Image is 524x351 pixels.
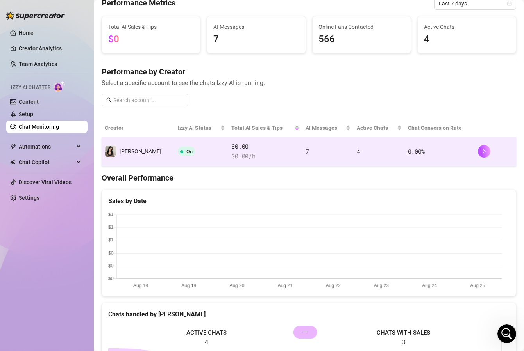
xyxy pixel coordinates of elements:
input: Search account... [113,96,184,105]
span: 0.00 % [408,147,425,155]
span: $ 0.00 /h [231,152,299,161]
span: 7 [213,32,299,47]
span: AI Messages [213,23,299,31]
span: [PERSON_NAME] [120,148,161,154]
th: Total AI Sales & Tips [228,119,302,137]
a: Creator Analytics [19,42,81,55]
span: AI Messages [306,124,344,132]
span: right [481,149,487,154]
th: Izzy AI Status [175,119,228,137]
img: logo-BBDzfeDw.svg [6,12,65,19]
span: Automations [19,140,74,153]
img: AI Chatter [54,81,66,92]
span: 4 [424,32,510,47]
a: Settings [19,195,39,201]
th: AI Messages [302,119,354,137]
span: $0.00 [231,142,299,151]
a: Content [19,99,39,105]
span: 566 [319,32,404,47]
span: Total AI Sales & Tips [108,23,194,31]
img: Chat Copilot [10,160,15,165]
span: Total AI Sales & Tips [231,124,293,132]
th: Active Chats [354,119,404,137]
span: Active Chats [357,124,395,132]
span: calendar [507,1,512,6]
span: thunderbolt [10,144,16,150]
h4: Overall Performance [102,172,516,183]
span: 7 [306,147,309,155]
button: right [478,145,490,158]
span: On [186,149,193,154]
span: Select a specific account to see the chats Izzy AI is running. [102,78,516,88]
span: Online Fans Contacted [319,23,404,31]
a: Discover Viral Videos [19,179,72,185]
span: Chat Copilot [19,156,74,168]
a: Team Analytics [19,61,57,67]
a: Chat Monitoring [19,124,59,130]
span: Izzy AI Status [178,124,219,132]
th: Creator [102,119,175,137]
h4: Performance by Creator [102,66,516,77]
img: Ashley [105,146,116,157]
a: Setup [19,111,33,117]
span: 4 [357,147,360,155]
iframe: Intercom live chat [497,324,516,343]
span: search [106,97,112,103]
th: Chat Conversion Rate [405,119,475,137]
span: Izzy AI Chatter [11,84,50,91]
div: Chats handled by [PERSON_NAME] [108,309,510,319]
div: Sales by Date [108,196,510,206]
a: Home [19,30,34,36]
span: $0 [108,34,119,44]
span: Active Chats [424,23,510,31]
